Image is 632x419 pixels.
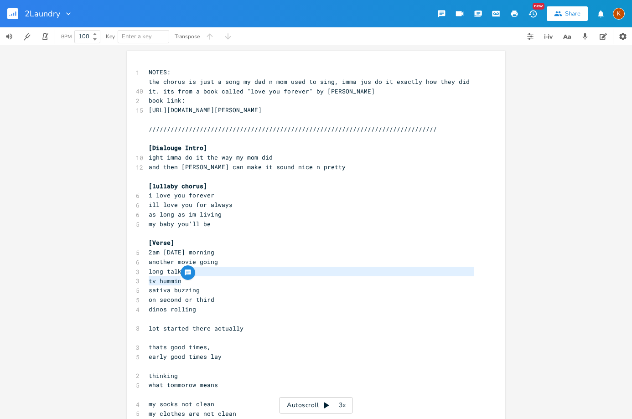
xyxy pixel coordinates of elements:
span: my clothes are not clean [149,409,236,418]
span: as long as im living [149,210,222,218]
div: BPM [61,34,72,39]
div: Key [106,34,115,39]
div: New [533,3,544,10]
div: Share [565,10,580,18]
span: 2am [DATE] morning [149,248,214,256]
button: New [523,5,542,22]
button: Share [547,6,588,21]
span: and then [PERSON_NAME] can make it sound nice n pretty [149,163,346,171]
span: dinos rolling [149,305,196,313]
span: ill love you for always [149,201,233,209]
span: 2Laundry [25,10,60,18]
div: Kat [613,8,625,20]
span: thinking [149,372,178,380]
div: Autoscroll [279,397,353,414]
span: long talking [149,267,192,275]
span: another movie going [149,258,218,266]
span: /////////////////////////////////////////////////////////////////////////////// [149,125,437,133]
span: my socks not clean [149,400,214,408]
span: [Verse] [149,238,174,247]
span: sativa buzzing [149,286,200,294]
span: NOTES: [149,68,171,76]
span: book link: [149,96,185,104]
span: on second or third [149,295,214,304]
span: tv hummin [149,277,181,285]
span: [Dialouge Intro] [149,144,207,152]
span: ight imma do it the way my mom did [149,153,273,161]
span: the chorus is just a song my dad n mom used to sing, imma jus do it exactly how they did it. its ... [149,78,473,95]
div: 3x [334,397,351,414]
span: early good times lay [149,352,222,361]
span: my baby you'll be [149,220,211,228]
span: i love you forever [149,191,214,199]
span: [lullaby chorus] [149,182,207,190]
span: lot started there actually [149,324,243,332]
span: what tommorow means [149,381,218,389]
span: thats good times, [149,343,211,351]
button: K [613,3,625,24]
span: Enter a key [122,32,152,41]
span: [URL][DOMAIN_NAME][PERSON_NAME] [149,106,262,114]
div: Transpose [175,34,200,39]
